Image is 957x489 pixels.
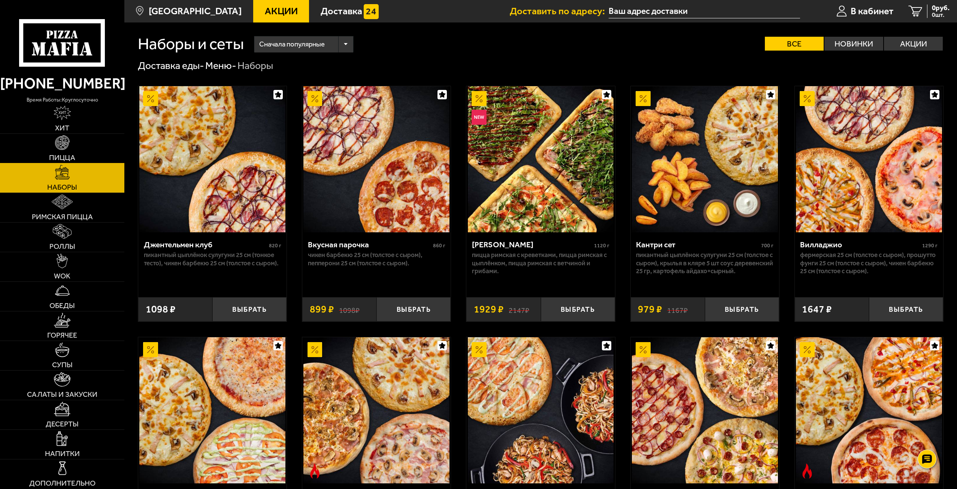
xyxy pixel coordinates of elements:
h1: Наборы и сеты [138,36,244,52]
span: Десерты [46,420,79,428]
img: Вкусная парочка [303,86,449,232]
span: Горячее [47,332,77,339]
label: Акции [884,37,943,51]
span: 860 г [433,242,445,249]
img: Акционный [143,342,158,357]
span: 820 г [269,242,281,249]
a: Доставка еды- [138,60,204,72]
p: Фермерская 25 см (толстое с сыром), Прошутто Фунги 25 см (толстое с сыром), Чикен Барбекю 25 см (... [800,251,938,275]
p: Чикен Барбекю 25 см (толстое с сыром), Пепперони 25 см (толстое с сыром). [308,251,445,267]
button: Выбрать [212,297,287,322]
span: Обеды [49,302,75,310]
span: Роллы [49,243,75,250]
span: 979 ₽ [638,304,662,314]
img: Вилла Капри [468,337,614,483]
button: Выбрать [705,297,779,322]
s: 1167 ₽ [667,304,688,314]
span: 1290 г [922,242,938,249]
span: Супы [52,361,73,369]
span: Сначала популярные [259,35,325,54]
span: 899 ₽ [310,304,334,314]
img: Трио из Рио [303,337,449,483]
span: Доставить по адресу: [510,6,609,16]
input: Ваш адрес доставки [609,4,800,18]
img: Вилладжио [796,86,942,232]
div: [PERSON_NAME] [472,240,592,250]
a: АкционныйВкусная парочка [302,86,451,232]
img: Акционный [636,91,651,106]
img: Акционный [308,91,322,106]
span: WOK [54,272,70,280]
s: 2147 ₽ [509,304,529,314]
span: В кабинет [851,6,894,16]
img: 3 пиццы [139,337,285,483]
span: Хит [55,124,69,132]
img: Акционный [143,91,158,106]
img: Острое блюдо [800,464,815,479]
button: Выбрать [376,297,451,322]
span: Акции [265,6,298,16]
span: 0 шт. [932,12,950,18]
a: АкционныйОстрое блюдоБеатриче [795,337,943,483]
a: АкционныйОстрое блюдоТрио из Рио [302,337,451,483]
p: Пикантный цыплёнок сулугуни 25 см (толстое с сыром), крылья в кляре 5 шт соус деревенский 25 гр, ... [636,251,773,275]
span: 1120 г [594,242,609,249]
img: 15daf4d41897b9f0e9f617042186c801.svg [364,4,379,19]
span: 1647 ₽ [802,304,832,314]
img: Акционный [472,91,487,106]
span: 700 г [761,242,773,249]
span: Доставка [321,6,362,16]
img: Новинка [472,110,487,125]
a: АкционныйДаВинчи сет [631,337,779,483]
span: 0 руб. [932,4,950,12]
div: Кантри сет [636,240,759,250]
a: АкционныйВилладжио [795,86,943,232]
img: ДаВинчи сет [632,337,778,483]
a: АкционныйКантри сет [631,86,779,232]
a: Акционный3 пиццы [138,337,287,483]
button: Выбрать [541,297,615,322]
a: Меню- [205,60,236,72]
label: Все [765,37,824,51]
s: 1098 ₽ [339,304,360,314]
span: Напитки [45,450,80,458]
div: Вилладжио [800,240,920,250]
span: Дополнительно [29,480,96,487]
p: Пицца Римская с креветками, Пицца Римская с цыплёнком, Пицца Римская с ветчиной и грибами. [472,251,609,275]
img: Кантри сет [632,86,778,232]
img: Акционный [308,342,322,357]
img: Джентельмен клуб [139,86,285,232]
span: Пицца [49,154,75,162]
p: Пикантный цыплёнок сулугуни 25 см (тонкое тесто), Чикен Барбекю 25 см (толстое с сыром). [144,251,281,267]
span: Наборы [47,184,77,191]
span: Салаты и закуски [27,391,97,398]
div: Наборы [237,59,273,72]
a: АкционныйВилла Капри [466,337,615,483]
img: Акционный [472,342,487,357]
div: Вкусная парочка [308,240,431,250]
button: Выбрать [869,297,943,322]
label: Новинки [824,37,883,51]
a: АкционныйДжентельмен клуб [138,86,287,232]
div: Джентельмен клуб [144,240,267,250]
a: АкционныйНовинкаМама Миа [466,86,615,232]
img: Акционный [636,342,651,357]
span: 1098 ₽ [146,304,176,314]
img: Беатриче [796,337,942,483]
span: [GEOGRAPHIC_DATA] [149,6,242,16]
span: 1929 ₽ [474,304,504,314]
img: Острое блюдо [308,464,322,479]
img: Акционный [800,342,815,357]
img: Акционный [800,91,815,106]
span: Римская пицца [32,213,93,221]
img: Мама Миа [468,86,614,232]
